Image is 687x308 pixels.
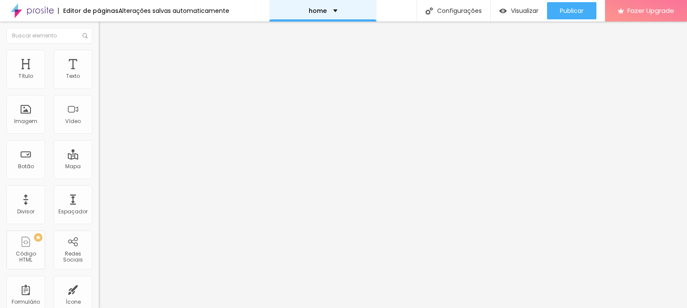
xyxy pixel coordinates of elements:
div: Texto [66,73,80,79]
div: Imagem [14,118,37,124]
span: Publicar [560,7,584,14]
p: home [309,8,327,14]
iframe: Editor [99,22,687,308]
img: Icone [82,33,88,38]
img: view-1.svg [499,7,507,15]
div: Divisor [17,209,34,215]
span: Visualizar [511,7,538,14]
div: Título [18,73,33,79]
div: Formulário [12,299,40,305]
div: Ícone [66,299,81,305]
div: Alterações salvas automaticamente [119,8,229,14]
div: Editor de páginas [58,8,119,14]
div: Botão [18,163,34,169]
input: Buscar elemento [6,28,92,43]
div: Código HTML [9,251,43,263]
div: Espaçador [58,209,88,215]
div: Mapa [65,163,81,169]
button: Visualizar [491,2,547,19]
img: Icone [426,7,433,15]
button: Publicar [547,2,596,19]
span: Fazer Upgrade [627,7,674,14]
div: Redes Sociais [56,251,90,263]
div: Vídeo [65,118,81,124]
